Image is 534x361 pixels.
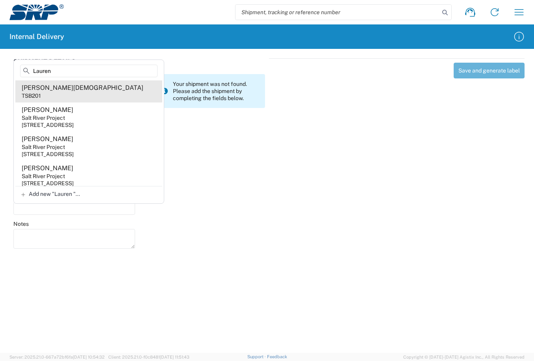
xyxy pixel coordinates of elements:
div: Salt River Project [22,173,65,180]
div: [PERSON_NAME] [22,106,73,114]
div: [STREET_ADDRESS] [22,121,74,128]
label: Notes [13,220,29,227]
span: Client: 2025.21.0-f0c8481 [108,355,189,359]
span: Server: 2025.21.0-667a72bf6fa [9,355,105,359]
span: [DATE] 10:54:32 [73,355,105,359]
span: Your shipment was not found. Please add the shipment by completing the fields below. [173,80,259,102]
div: [PERSON_NAME] [22,164,73,173]
div: SHIPMENT DETAILS [13,58,265,74]
div: [PERSON_NAME][DEMOGRAPHIC_DATA] [22,84,143,92]
input: Shipment, tracking or reference number [235,5,439,20]
div: [STREET_ADDRESS] [22,151,74,158]
span: [DATE] 11:51:43 [160,355,189,359]
div: [PERSON_NAME] [22,135,73,143]
div: Salt River Project [22,114,65,121]
div: Salt River Project [22,143,65,151]
span: Copyright © [DATE]-[DATE] Agistix Inc., All Rights Reserved [403,354,525,361]
div: [STREET_ADDRESS] [22,180,74,187]
span: Add new "Lauren "... [29,190,80,197]
div: TSB201 [22,92,41,99]
a: Feedback [267,354,287,359]
img: srp [9,4,64,20]
h2: Internal Delivery [9,32,64,41]
a: Support [247,354,267,359]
